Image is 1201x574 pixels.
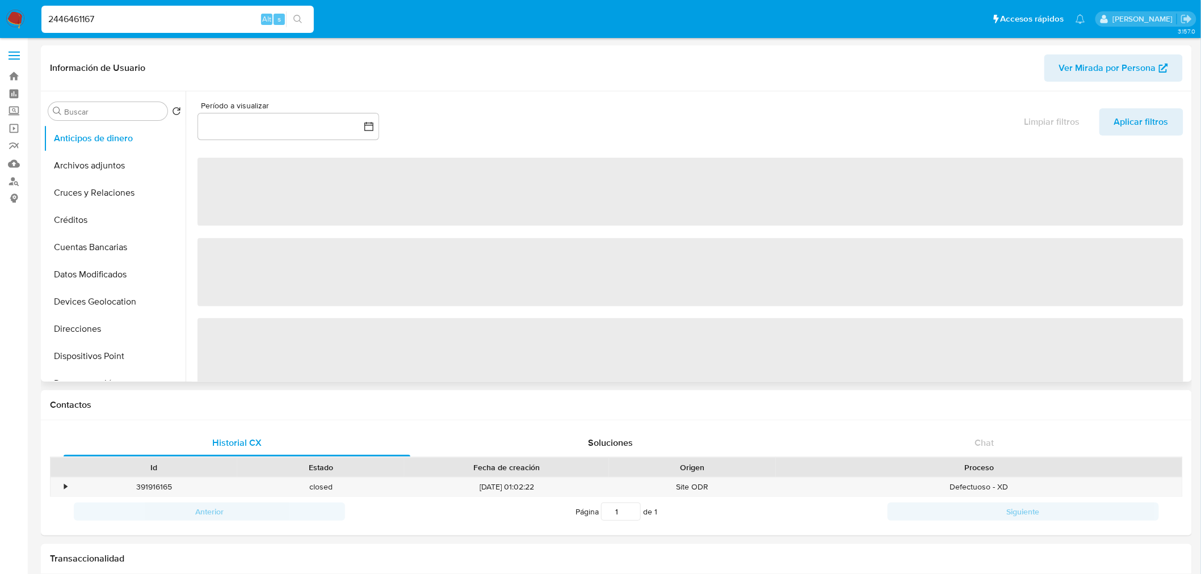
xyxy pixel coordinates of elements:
[404,478,609,496] div: [DATE] 01:02:22
[888,503,1159,521] button: Siguiente
[172,107,181,119] button: Volver al orden por defecto
[776,478,1182,496] div: Defectuoso - XD
[1076,14,1085,24] a: Notificações
[44,261,186,288] button: Datos Modificados
[286,11,309,27] button: search-icon
[41,12,314,27] input: Buscar usuario o caso...
[589,436,633,449] span: Soluciones
[44,152,186,179] button: Archivos adjuntos
[70,478,237,496] div: 391916165
[245,462,396,473] div: Estado
[237,478,404,496] div: closed
[617,462,768,473] div: Origen
[50,553,1183,564] h1: Transaccionalidad
[44,370,186,397] button: Documentación
[50,399,1183,411] h1: Contactos
[1001,13,1064,25] span: Accesos rápidos
[50,62,145,74] h1: Información de Usuario
[1044,54,1183,82] button: Ver Mirada por Persona
[609,478,776,496] div: Site ODR
[576,503,657,521] span: Página de
[44,206,186,234] button: Créditos
[1181,13,1192,25] a: Sair
[53,107,62,116] button: Buscar
[412,462,601,473] div: Fecha de creación
[64,107,163,117] input: Buscar
[78,462,229,473] div: Id
[44,179,186,206] button: Cruces y Relaciones
[1112,14,1177,24] p: fernanda.escarenogarcia@mercadolibre.com.mx
[278,14,281,24] span: s
[64,482,67,492] div: •
[975,436,994,449] span: Chat
[784,462,1174,473] div: Proceso
[74,503,345,521] button: Anterior
[262,14,271,24] span: Alt
[212,436,262,449] span: Historial CX
[44,125,186,152] button: Anticipos de dinero
[44,315,186,343] button: Direcciones
[1059,54,1156,82] span: Ver Mirada por Persona
[44,343,186,370] button: Dispositivos Point
[44,234,186,261] button: Cuentas Bancarias
[654,506,657,517] span: 1
[44,288,186,315] button: Devices Geolocation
